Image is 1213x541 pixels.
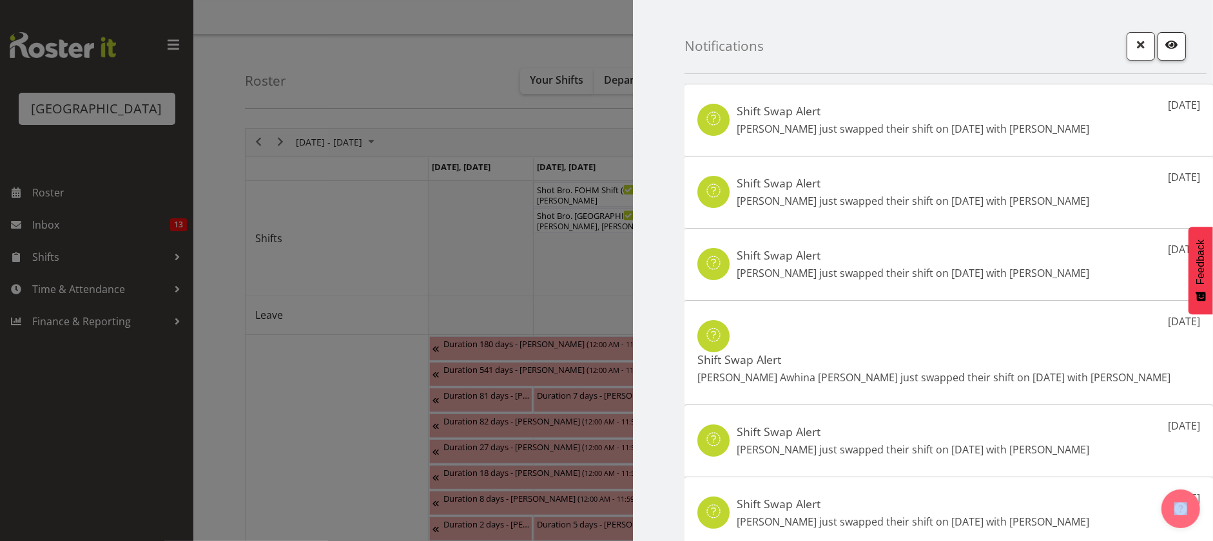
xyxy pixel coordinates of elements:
p: [PERSON_NAME] just swapped their shift on [DATE] with [PERSON_NAME] [737,442,1089,457]
h5: Shift Swap Alert [737,424,1089,439]
h5: Shift Swap Alert [737,497,1089,511]
button: Mark as read [1158,32,1186,61]
p: [PERSON_NAME] just swapped their shift on [DATE] with [PERSON_NAME] [737,121,1089,137]
h4: Notifications [684,39,764,53]
button: Feedback - Show survey [1189,227,1213,314]
p: [DATE] [1168,97,1200,113]
button: Close [1127,32,1155,61]
h5: Shift Swap Alert [697,352,1170,366]
p: [PERSON_NAME] just swapped their shift on [DATE] with [PERSON_NAME] [737,193,1089,209]
span: Feedback [1195,240,1207,285]
h5: Shift Swap Alert [737,176,1089,190]
p: [PERSON_NAME] Awhina [PERSON_NAME] just swapped their shift on [DATE] with [PERSON_NAME] [697,370,1170,385]
h5: Shift Swap Alert [737,248,1089,262]
p: [PERSON_NAME] just swapped their shift on [DATE] with [PERSON_NAME] [737,514,1089,529]
p: [DATE] [1168,169,1200,185]
p: [DATE] [1168,314,1200,329]
p: [DATE] [1168,418,1200,433]
h5: Shift Swap Alert [737,104,1089,118]
img: help-xxl-2.png [1174,502,1187,515]
p: [DATE] [1168,242,1200,257]
p: [PERSON_NAME] just swapped their shift on [DATE] with [PERSON_NAME] [737,265,1089,281]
